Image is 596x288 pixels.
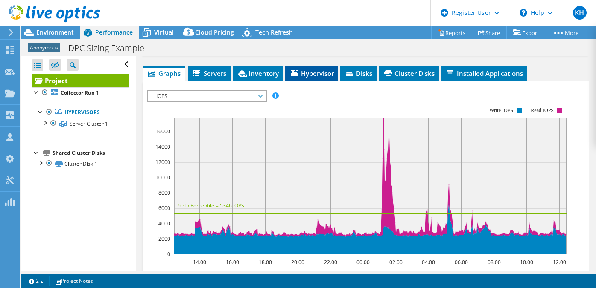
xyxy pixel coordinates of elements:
[291,259,304,266] text: 20:00
[64,43,158,53] h1: DPC Sizing Example
[32,74,129,87] a: Project
[158,204,170,212] text: 6000
[95,28,133,36] span: Performance
[531,107,554,113] text: Read IOPS
[155,158,170,166] text: 12000
[155,174,170,181] text: 10000
[489,107,513,113] text: Write IOPS
[422,259,435,266] text: 04:00
[32,87,129,98] a: Collector Run 1
[23,276,50,286] a: 2
[147,69,181,78] span: Graphs
[472,26,507,39] a: Share
[324,259,337,266] text: 22:00
[237,69,279,78] span: Inventory
[158,235,170,242] text: 2000
[255,28,293,36] span: Tech Refresh
[445,69,523,78] span: Installed Applications
[32,158,129,169] a: Cluster Disk 1
[193,259,206,266] text: 14:00
[289,69,334,78] span: Hypervisor
[154,28,174,36] span: Virtual
[553,259,566,266] text: 12:00
[389,259,403,266] text: 02:00
[573,6,587,20] span: KH
[158,189,170,196] text: 8000
[36,28,74,36] span: Environment
[345,69,372,78] span: Disks
[155,128,170,135] text: 16000
[546,26,585,39] a: More
[192,69,226,78] span: Servers
[53,148,129,158] div: Shared Cluster Disks
[158,220,170,227] text: 4000
[506,26,546,39] a: Export
[488,259,501,266] text: 08:00
[178,202,244,209] text: 95th Percentile = 5346 IOPS
[49,276,99,286] a: Project Notes
[167,251,170,258] text: 0
[259,259,272,266] text: 18:00
[520,9,527,17] svg: \n
[32,107,129,118] a: Hypervisors
[70,120,108,127] span: Server Cluster 1
[431,26,472,39] a: Reports
[455,259,468,266] text: 06:00
[155,143,170,150] text: 14000
[61,89,99,96] b: Collector Run 1
[383,69,435,78] span: Cluster Disks
[28,43,60,52] span: Anonymous
[356,259,370,266] text: 00:00
[152,91,262,101] span: IOPS
[520,259,533,266] text: 10:00
[226,259,239,266] text: 16:00
[195,28,234,36] span: Cloud Pricing
[32,118,129,129] a: Server Cluster 1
